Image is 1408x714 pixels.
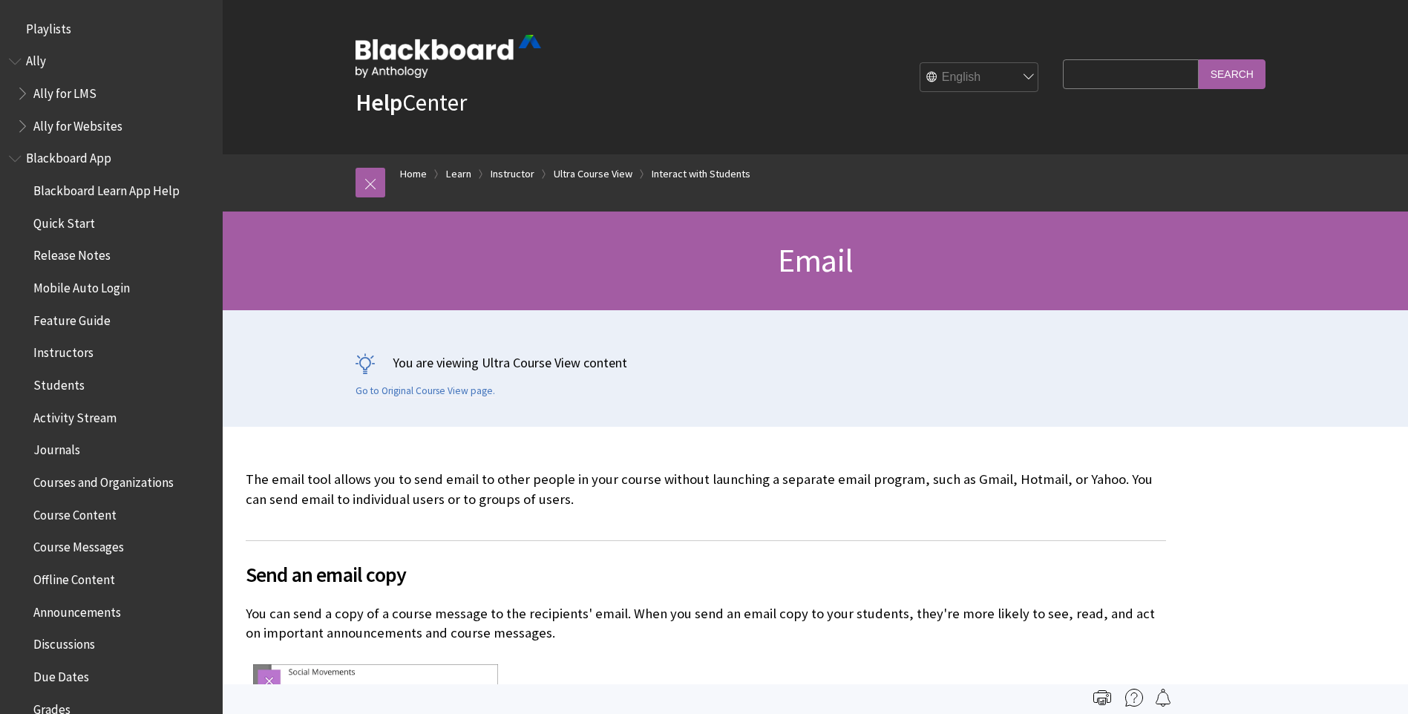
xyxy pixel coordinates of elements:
[554,165,632,183] a: Ultra Course View
[26,16,71,36] span: Playlists
[920,63,1039,93] select: Site Language Selector
[356,88,402,117] strong: Help
[356,88,467,117] a: HelpCenter
[26,49,46,69] span: Ally
[33,211,95,231] span: Quick Start
[33,275,130,295] span: Mobile Auto Login
[778,240,853,281] span: Email
[33,308,111,328] span: Feature Guide
[33,632,95,652] span: Discussions
[9,16,214,42] nav: Book outline for Playlists
[1154,689,1172,707] img: Follow this page
[1125,689,1143,707] img: More help
[33,243,111,263] span: Release Notes
[246,559,1166,590] span: Send an email copy
[356,35,541,78] img: Blackboard by Anthology
[33,567,115,587] span: Offline Content
[356,353,1276,372] p: You are viewing Ultra Course View content
[26,146,111,166] span: Blackboard App
[33,114,122,134] span: Ally for Websites
[33,600,121,620] span: Announcements
[33,81,96,101] span: Ally for LMS
[246,470,1166,508] p: The email tool allows you to send email to other people in your course without launching a separa...
[33,341,94,361] span: Instructors
[446,165,471,183] a: Learn
[33,373,85,393] span: Students
[33,438,80,458] span: Journals
[652,165,750,183] a: Interact with Students
[491,165,534,183] a: Instructor
[33,664,89,684] span: Due Dates
[33,470,174,490] span: Courses and Organizations
[1093,689,1111,707] img: Print
[356,384,495,398] a: Go to Original Course View page.
[33,535,124,555] span: Course Messages
[33,178,180,198] span: Blackboard Learn App Help
[33,405,117,425] span: Activity Stream
[246,604,1166,643] p: You can send a copy of a course message to the recipients' email. When you send an email copy to ...
[1199,59,1265,88] input: Search
[400,165,427,183] a: Home
[9,49,214,139] nav: Book outline for Anthology Ally Help
[33,502,117,523] span: Course Content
